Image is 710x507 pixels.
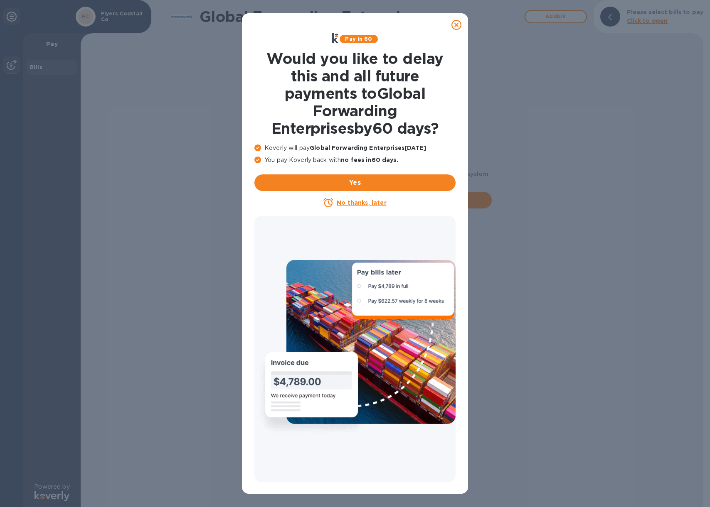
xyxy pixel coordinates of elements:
span: Yes [261,178,449,188]
b: Pay in 60 [345,36,372,42]
b: Global Forwarding Enterprises [DATE] [310,145,426,151]
button: Yes [254,174,456,191]
h1: Would you like to delay this and all future payments to Global Forwarding Enterprises by 60 days ? [254,50,456,137]
p: You pay Koverly back with [254,156,456,164]
p: Koverly will pay [254,144,456,152]
u: No thanks, later [337,199,386,206]
b: no fees in 60 days . [341,157,398,163]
